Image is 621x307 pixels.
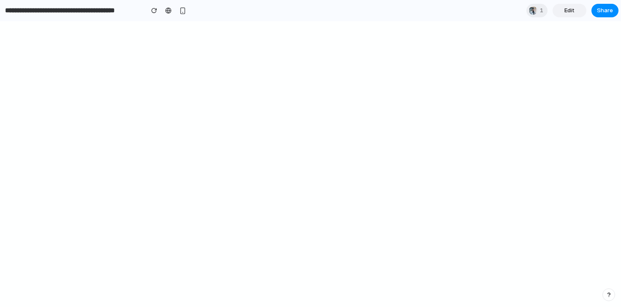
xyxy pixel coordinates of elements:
button: Share [591,4,618,17]
span: Edit [564,6,575,15]
span: 1 [540,6,546,15]
span: Share [597,6,613,15]
div: 1 [526,4,547,17]
a: Edit [553,4,586,17]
